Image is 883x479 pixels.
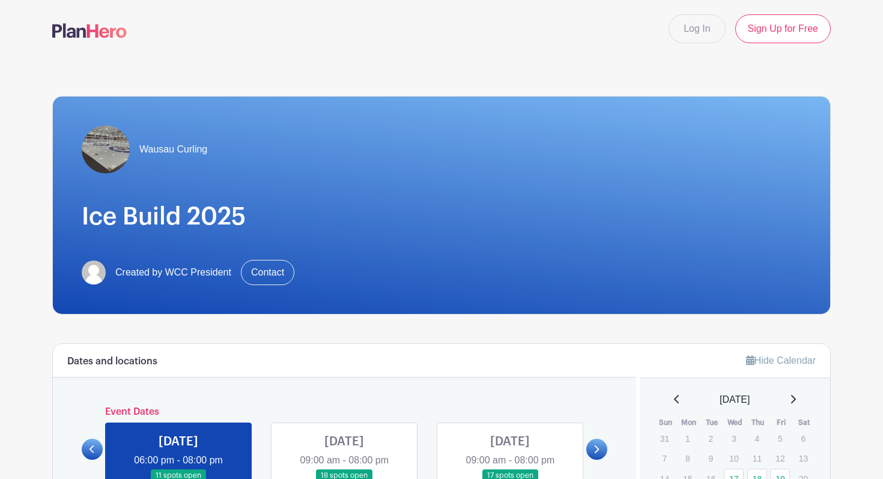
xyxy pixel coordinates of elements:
[654,417,678,429] th: Sun
[723,417,747,429] th: Wed
[678,429,697,448] p: 1
[82,125,130,173] img: WCC%20ice%20field.jpg
[793,429,813,448] p: 6
[769,417,793,429] th: Fri
[82,202,801,231] h1: Ice Build 2025
[241,260,294,285] a: Contact
[655,449,675,468] p: 7
[678,449,697,468] p: 8
[724,429,744,448] p: 3
[139,142,207,157] span: Wausau Curling
[115,265,231,280] span: Created by WCC President
[793,417,816,429] th: Sat
[82,261,106,285] img: default-ce2991bfa6775e67f084385cd625a349d9dcbb7a52a09fb2fda1e96e2d18dcdb.png
[747,429,767,448] p: 4
[701,449,721,468] p: 9
[720,393,750,407] span: [DATE]
[52,23,127,38] img: logo-507f7623f17ff9eddc593b1ce0a138ce2505c220e1c5a4e2b4648c50719b7d32.svg
[655,429,675,448] p: 31
[701,429,721,448] p: 2
[677,417,700,429] th: Mon
[735,14,831,43] a: Sign Up for Free
[669,14,725,43] a: Log In
[700,417,724,429] th: Tue
[793,449,813,468] p: 13
[770,429,790,448] p: 5
[103,406,586,418] h6: Event Dates
[724,449,744,468] p: 10
[747,417,770,429] th: Thu
[67,356,157,367] h6: Dates and locations
[747,449,767,468] p: 11
[746,355,816,366] a: Hide Calendar
[770,449,790,468] p: 12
